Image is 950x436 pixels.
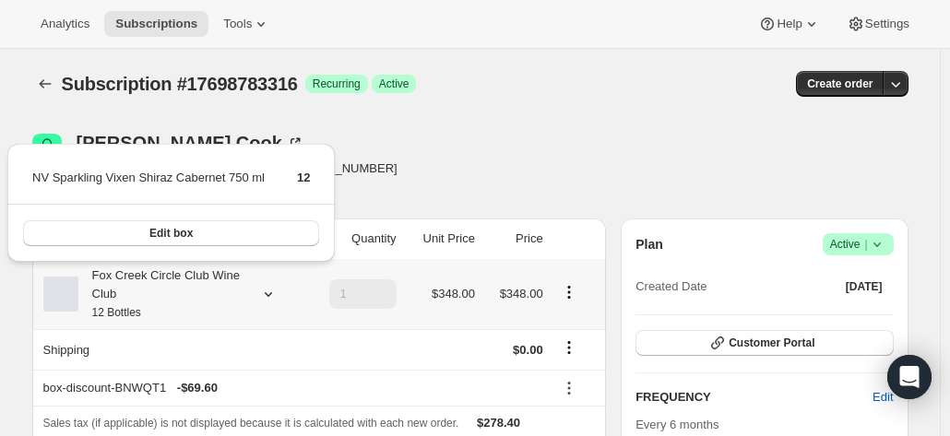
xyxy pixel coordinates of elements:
[864,237,867,252] span: |
[62,74,298,94] span: Subscription #17698783316
[729,336,814,350] span: Customer Portal
[23,220,319,246] button: Edit box
[836,11,920,37] button: Settings
[41,17,89,31] span: Analytics
[402,218,481,259] th: Unit Price
[777,17,802,31] span: Help
[830,235,886,253] span: Active
[477,416,520,430] span: $278.40
[846,279,883,294] span: [DATE]
[104,11,208,37] button: Subscriptions
[873,388,893,407] span: Edit
[887,355,932,399] div: Open Intercom Messenger
[861,383,904,412] button: Edit
[432,287,475,300] span: $348.00
[313,77,361,91] span: Recurring
[78,266,244,322] div: Fox Creek Circle Club Wine Club
[865,17,909,31] span: Settings
[635,277,707,296] span: Created Date
[500,287,543,300] span: $348.00
[115,17,197,31] span: Subscriptions
[31,168,266,202] td: NV Sparkling Vixen Shiraz Cabernet 750 ml
[379,77,410,91] span: Active
[835,274,894,300] button: [DATE]
[635,235,663,253] h2: Plan
[32,329,304,370] th: Shipping
[32,71,58,97] button: Subscriptions
[177,379,218,397] span: - $69.60
[807,77,873,91] span: Create order
[43,417,459,430] span: Sales tax (if applicable) is not displayed because it is calculated with each new order.
[796,71,884,97] button: Create order
[92,306,141,319] small: 12 Bottles
[303,218,401,259] th: Quantity
[43,379,543,397] div: box-discount-BNWQT1
[212,11,281,37] button: Tools
[513,343,543,357] span: $0.00
[297,171,310,184] span: 12
[747,11,831,37] button: Help
[554,337,584,358] button: Shipping actions
[554,282,584,302] button: Product actions
[481,218,549,259] th: Price
[149,226,193,241] span: Edit box
[30,11,101,37] button: Analytics
[635,330,893,356] button: Customer Portal
[635,418,718,431] span: Every 6 months
[223,17,252,31] span: Tools
[635,388,873,407] h2: FREQUENCY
